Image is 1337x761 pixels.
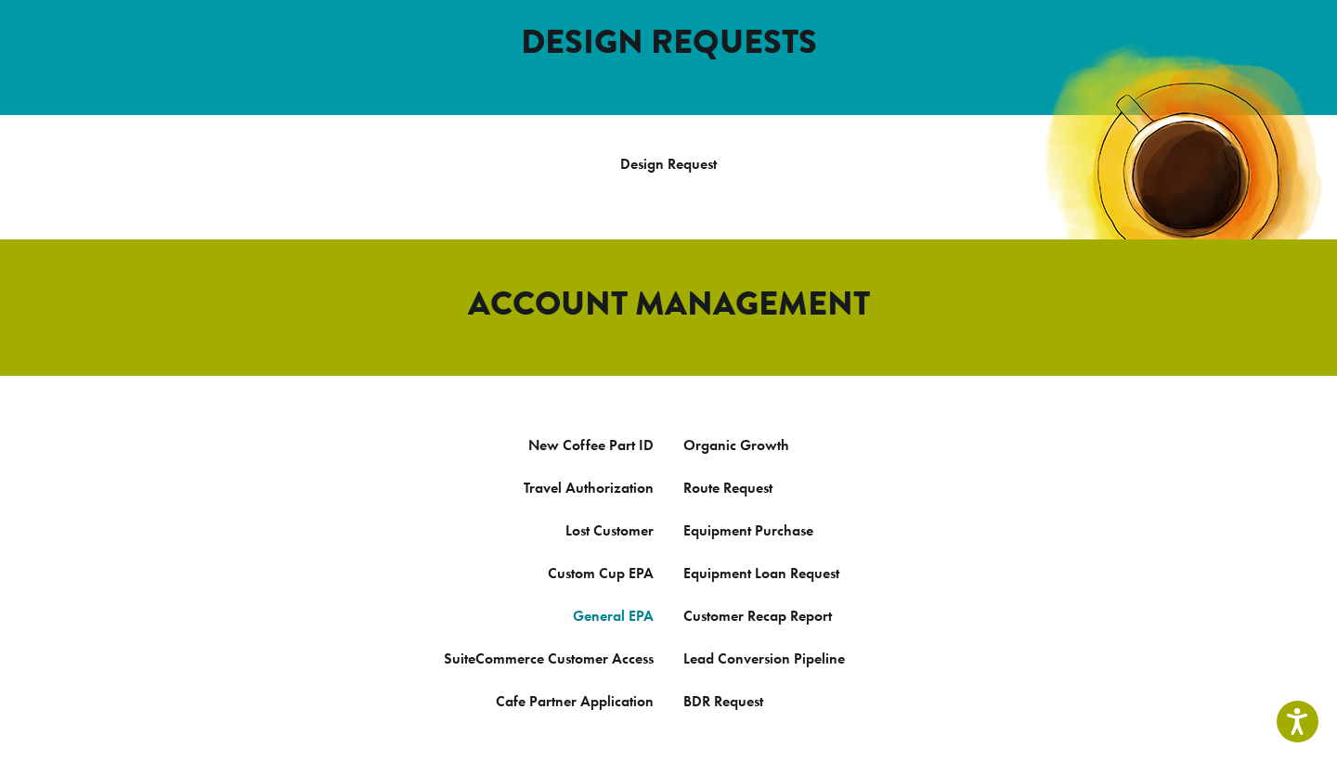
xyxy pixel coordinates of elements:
a: Cafe Partner Application [496,691,654,711]
a: Equipment Purcha [683,521,800,540]
a: se [800,521,813,540]
a: Travel Authorization [524,478,654,497]
a: Customer Recap Report [683,606,832,626]
a: SuiteCommerce Customer Access [444,649,654,668]
a: Custom Cup EPA [548,563,654,583]
a: BDR Request [683,691,763,711]
a: Equipment Loan Request [683,563,839,583]
a: Lost Customer [565,521,654,540]
a: General EPA [573,606,654,626]
a: Route Request [683,478,772,497]
a: Design Request [620,154,717,174]
a: New Coffee Part ID [528,435,654,455]
a: Lead Conversion Pipeline [683,649,845,668]
h2: DESIGN REQUESTS [139,22,1198,62]
a: Organic Growth [683,435,789,455]
h2: ACCOUNT MANAGEMENT [139,284,1198,324]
